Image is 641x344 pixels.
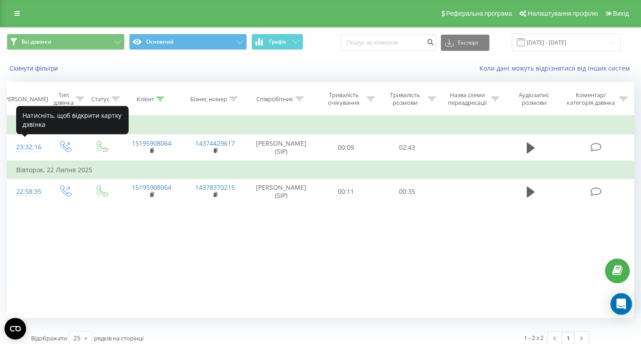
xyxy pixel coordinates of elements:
td: [PERSON_NAME] (SIP) [247,134,315,161]
div: Статус [91,95,109,103]
div: Назва схеми переадресації [446,91,489,107]
span: Всі дзвінки [22,38,51,45]
td: 02:43 [377,134,438,161]
td: [PERSON_NAME] (SIP) [247,179,315,205]
div: Клієнт [137,95,154,103]
div: 23:32:16 [16,138,37,156]
span: Налаштування профілю [528,10,598,17]
div: Тривалість очікування [323,91,364,107]
div: 25 [73,334,81,343]
span: Відображати [31,334,67,342]
div: 22:58:35 [16,183,37,201]
span: Вихід [613,10,629,17]
a: 15195908064 [132,183,171,192]
div: Тривалість розмови [385,91,426,107]
span: Графік [269,39,287,45]
button: Всі дзвінки [7,34,125,50]
div: Коментар/категорія дзвінка [565,91,617,107]
input: Пошук за номером [341,35,436,51]
td: Вівторок, 22 Липня 2025 [7,161,634,179]
button: Експорт [441,35,489,51]
span: Реферальна програма [446,10,512,17]
div: Тип дзвінка [54,91,74,107]
div: Натисніть, щоб відкрити картку дзвінка [16,106,129,134]
button: Open CMP widget [4,318,26,340]
div: Open Intercom Messenger [610,293,632,315]
button: Основний [129,34,247,50]
a: 14378370215 [195,183,235,192]
td: 00:11 [315,179,377,205]
div: [PERSON_NAME] [3,95,48,103]
a: 15195908064 [132,139,171,147]
div: Бізнес номер [190,95,227,103]
button: Скинути фільтри [7,64,63,72]
div: 1 - 2 з 2 [524,333,543,342]
span: рядків на сторінці [94,334,143,342]
button: Графік [251,34,303,50]
div: Аудіозапис розмови [510,91,558,107]
a: 14374429617 [195,139,235,147]
div: Співробітник [256,95,293,103]
td: 00:09 [315,134,377,161]
td: Вчора [7,116,634,134]
td: 00:35 [377,179,438,205]
a: Коли дані можуть відрізнятися вiд інших систем [480,64,634,72]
